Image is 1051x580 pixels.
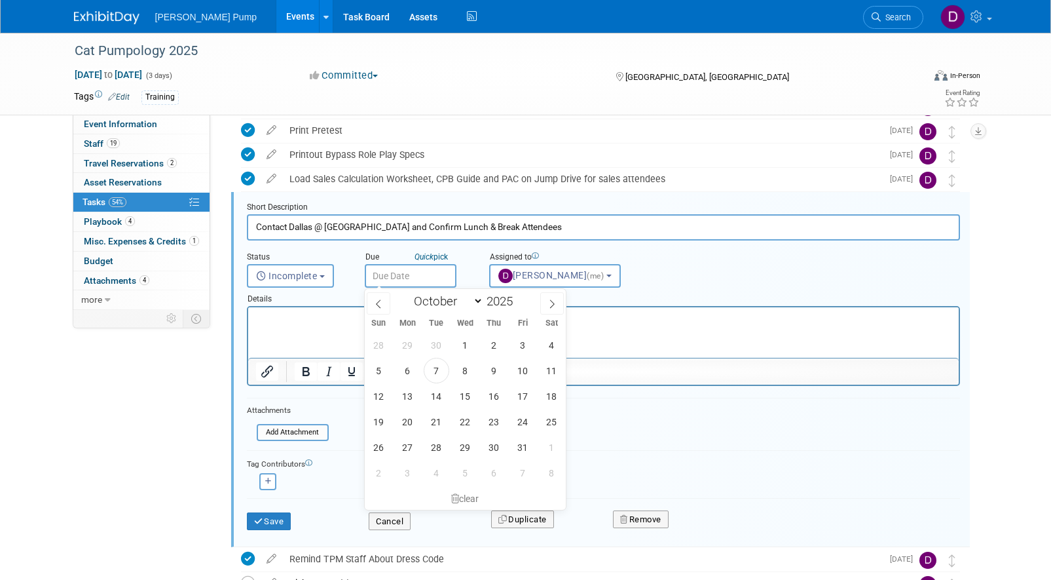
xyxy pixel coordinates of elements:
a: Tasks54% [73,193,210,212]
span: October 28, 2025 [424,435,449,460]
div: Due [365,252,470,264]
span: Budget [84,256,113,266]
span: Staff [84,138,120,149]
input: Name of task or a short description [247,214,960,240]
span: October 12, 2025 [366,383,392,409]
span: October 15, 2025 [452,383,478,409]
span: November 6, 2025 [481,460,507,486]
span: to [102,69,115,80]
i: Move task [949,126,955,138]
button: Bold [295,362,317,381]
span: October 9, 2025 [481,358,507,383]
span: October 5, 2025 [366,358,392,383]
span: [DATE] [890,150,919,159]
button: Insert/edit link [256,362,278,381]
span: October 1, 2025 [452,332,478,358]
span: October 6, 2025 [395,358,420,383]
a: edit [260,173,283,185]
a: Playbook4 [73,212,210,231]
div: Printout Bypass Role Play Specs [283,144,882,166]
button: Incomplete [247,264,334,288]
div: Attachments [247,405,329,416]
td: Tags [74,90,130,105]
a: Search [863,6,923,29]
div: In-Person [950,71,980,81]
div: Tag Contributors [247,456,960,470]
img: ExhibitDay [74,11,139,24]
i: Move task [949,554,955,567]
span: October 7, 2025 [424,358,449,383]
img: Del Ritz [919,552,936,569]
span: Wed [451,319,479,328]
iframe: Rich Text Area [248,307,959,358]
span: Misc. Expenses & Credits [84,236,199,246]
button: Underline [341,362,363,381]
input: Year [483,294,523,309]
span: October 21, 2025 [424,409,449,435]
span: October 22, 2025 [452,409,478,435]
a: Budget [73,252,210,271]
span: October 4, 2025 [539,332,564,358]
span: Asset Reservations [84,177,162,187]
span: Playbook [84,216,135,227]
div: Details [247,288,960,306]
div: Status [247,252,345,264]
span: November 5, 2025 [452,460,478,486]
span: November 1, 2025 [539,435,564,460]
span: October 23, 2025 [481,409,507,435]
img: Del Ritz [940,5,965,29]
button: Save [247,512,291,531]
span: Mon [393,319,422,328]
span: October 16, 2025 [481,383,507,409]
span: November 8, 2025 [539,460,564,486]
a: edit [260,149,283,161]
span: 1 [189,236,199,246]
div: Remind TPM Staff About Dress Code [283,548,882,570]
a: more [73,290,210,309]
img: Del Ritz [919,172,936,189]
div: Event Format [846,68,981,88]
span: October 10, 2025 [510,358,536,383]
div: Short Description [247,202,960,214]
span: September 29, 2025 [395,332,420,358]
span: September 28, 2025 [366,332,392,358]
div: Load Sales Calculation Worksheet, CPB Guide and PAC on Jump Drive for sales attendees [283,168,882,190]
span: October 8, 2025 [452,358,478,383]
a: Staff19 [73,134,210,153]
span: (me) [587,271,604,280]
span: October 17, 2025 [510,383,536,409]
span: Sat [537,319,566,328]
span: Attachments [84,275,149,286]
div: Event Rating [944,90,980,96]
div: Print Pretest [283,119,882,142]
span: [DATE] [890,126,919,135]
span: November 3, 2025 [395,460,420,486]
span: October 13, 2025 [395,383,420,409]
select: Month [408,293,483,309]
td: Toggle Event Tabs [183,310,210,327]
span: October 3, 2025 [510,332,536,358]
a: edit [260,553,283,565]
button: Remove [613,511,669,529]
span: 4 [139,275,149,285]
div: Training [141,90,179,104]
span: November 7, 2025 [510,460,536,486]
span: [DATE] [890,174,919,184]
span: October 25, 2025 [539,409,564,435]
span: September 30, 2025 [424,332,449,358]
span: [PERSON_NAME] [498,270,606,280]
span: Thu [479,319,508,328]
span: Incomplete [256,271,318,281]
span: (3 days) [145,71,172,80]
span: Event Information [84,119,157,129]
span: October 26, 2025 [366,435,392,460]
img: Format-Inperson.png [934,70,948,81]
img: Del Ritz [919,147,936,164]
span: [DATE] [890,554,919,564]
div: Cat Pumpology 2025 [70,39,904,63]
button: Cancel [369,512,411,531]
span: November 4, 2025 [424,460,449,486]
span: Search [881,12,911,22]
div: clear [365,488,566,510]
td: Personalize Event Tab Strip [160,310,183,327]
